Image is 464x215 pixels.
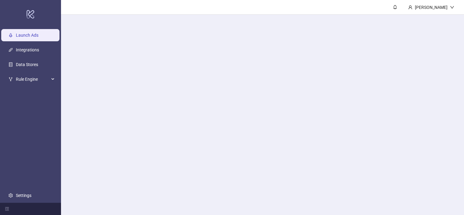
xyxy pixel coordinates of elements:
[9,77,13,81] span: fork
[5,207,9,211] span: menu-fold
[16,47,39,52] a: Integrations
[393,5,397,9] span: bell
[412,4,450,11] div: [PERSON_NAME]
[16,193,31,198] a: Settings
[408,5,412,9] span: user
[450,5,454,9] span: down
[16,73,49,85] span: Rule Engine
[16,62,38,67] a: Data Stores
[16,33,38,38] a: Launch Ads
